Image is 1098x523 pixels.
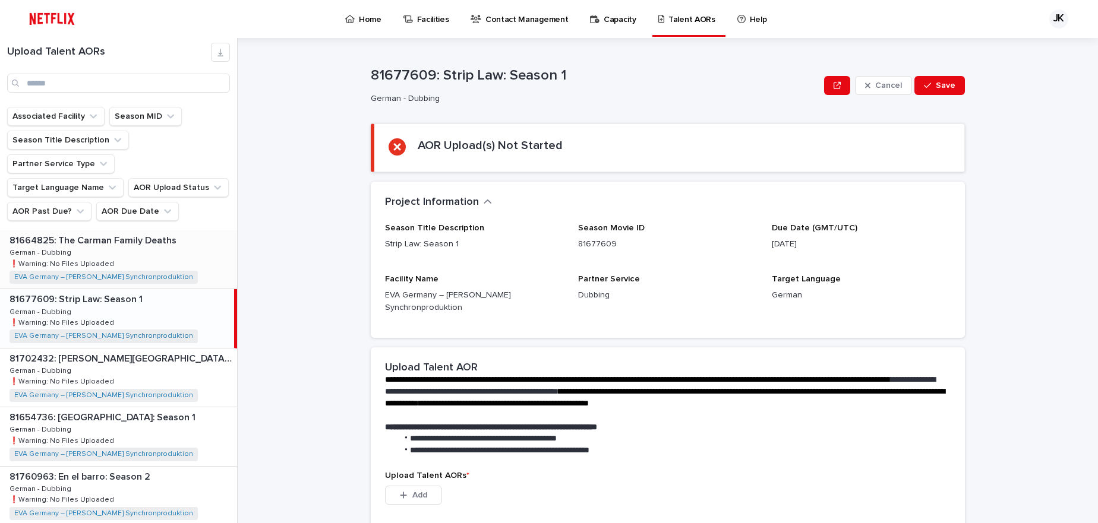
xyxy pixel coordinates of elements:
[385,362,478,375] h2: Upload Talent AOR
[10,410,198,423] p: 81654736: [GEOGRAPHIC_DATA]: Season 1
[7,202,91,221] button: AOR Past Due?
[385,196,479,209] h2: Project Information
[14,450,193,458] a: EVA Germany – [PERSON_NAME] Synchronproduktion
[371,94,815,104] p: German - Dubbing
[385,275,438,283] span: Facility Name
[10,233,179,246] p: 81664825: The Carman Family Deaths
[385,486,442,505] button: Add
[578,275,640,283] span: Partner Service
[7,154,115,173] button: Partner Service Type
[578,224,645,232] span: Season Movie ID
[772,275,841,283] span: Target Language
[14,391,193,400] a: EVA Germany – [PERSON_NAME] Synchronproduktion
[7,46,211,59] h1: Upload Talent AORs
[14,273,193,281] a: EVA Germany – [PERSON_NAME] Synchronproduktion
[10,316,116,327] p: ❗️Warning: No Files Uploaded
[128,178,229,197] button: AOR Upload Status
[7,107,105,126] button: Associated Facility
[7,74,230,93] input: Search
[385,196,492,209] button: Project Information
[10,469,153,483] p: 81760963: En el barro: Season 2
[7,131,129,150] button: Season Title Description
[1049,9,1068,28] div: JK
[10,364,74,375] p: German - Dubbing
[385,289,564,314] p: EVA Germany – [PERSON_NAME] Synchronproduktion
[96,202,179,221] button: AOR Due Date
[10,493,116,504] p: ❗️Warning: No Files Uploaded
[772,238,951,251] p: [DATE]
[385,238,564,251] p: Strip Law: Season 1
[772,289,951,302] p: German
[7,178,124,197] button: Target Language Name
[10,375,116,386] p: ❗️Warning: No Files Uploaded
[10,306,74,316] p: German - Dubbing
[14,509,193,518] a: EVA Germany – [PERSON_NAME] Synchronproduktion
[14,332,193,340] a: EVA Germany – [PERSON_NAME] Synchronproduktion
[10,258,116,268] p: ❗️Warning: No Files Uploaded
[412,491,427,499] span: Add
[418,138,563,153] h2: AOR Upload(s) Not Started
[10,291,145,305] p: 81677609: Strip Law: Season 1
[578,289,757,302] p: Dubbing
[10,435,116,445] p: ❗️Warning: No Files Uploaded
[371,67,819,84] p: 81677609: Strip Law: Season 1
[855,76,912,95] button: Cancel
[936,81,955,90] span: Save
[578,238,757,251] p: 81677609
[10,351,235,364] p: 81702432: [PERSON_NAME][GEOGRAPHIC_DATA] Trip
[10,483,74,493] p: German - Dubbing
[109,107,182,126] button: Season MID
[385,471,469,480] span: Upload Talent AORs
[772,224,857,232] span: Due Date (GMT/UTC)
[875,81,902,90] span: Cancel
[24,7,80,31] img: ifQbXi3ZQGMSEF7WDB7W
[385,224,484,232] span: Season Title Description
[10,246,74,257] p: German - Dubbing
[10,423,74,434] p: German - Dubbing
[914,76,965,95] button: Save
